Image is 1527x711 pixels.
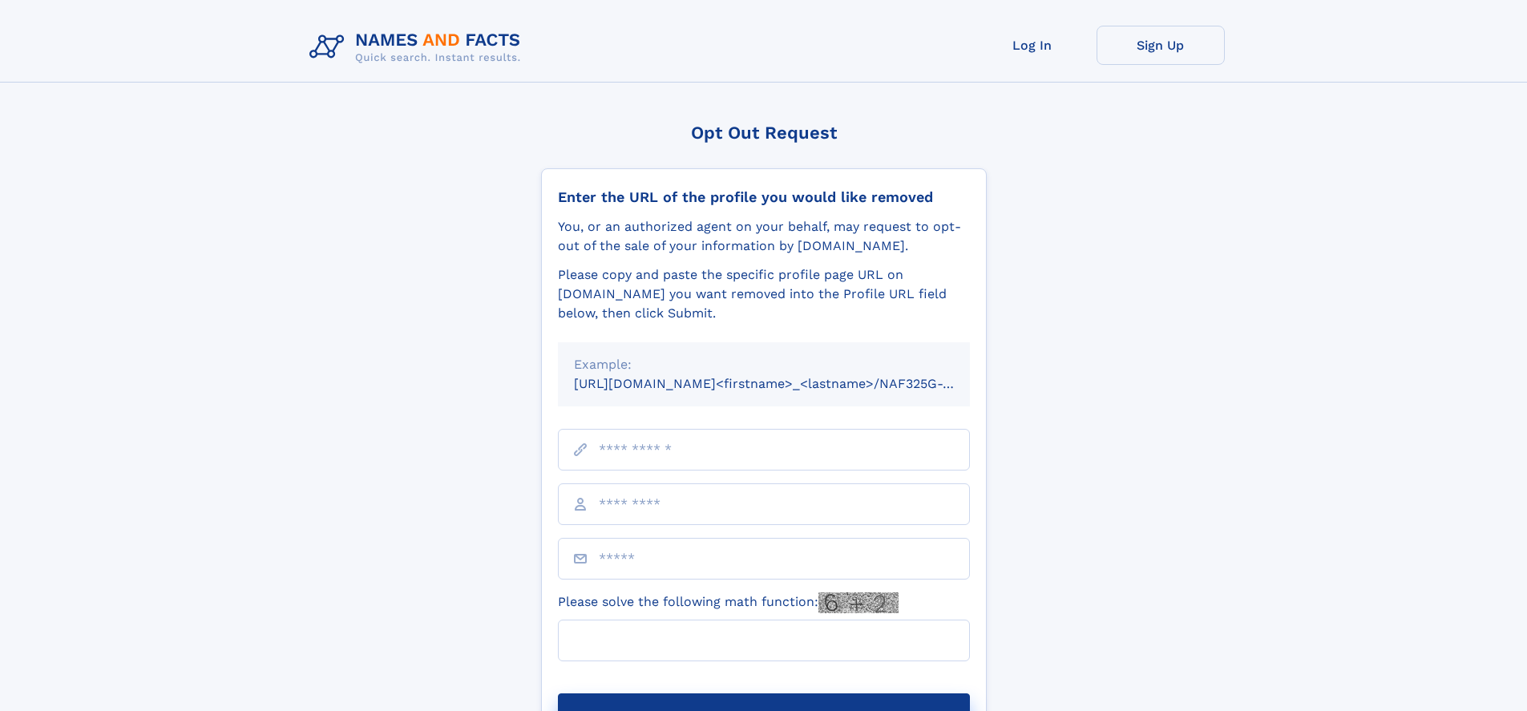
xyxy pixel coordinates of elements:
[1097,26,1225,65] a: Sign Up
[574,376,1000,391] small: [URL][DOMAIN_NAME]<firstname>_<lastname>/NAF325G-xxxxxxxx
[558,188,970,206] div: Enter the URL of the profile you would like removed
[558,265,970,323] div: Please copy and paste the specific profile page URL on [DOMAIN_NAME] you want removed into the Pr...
[558,592,899,613] label: Please solve the following math function:
[558,217,970,256] div: You, or an authorized agent on your behalf, may request to opt-out of the sale of your informatio...
[574,355,954,374] div: Example:
[541,123,987,143] div: Opt Out Request
[968,26,1097,65] a: Log In
[303,26,534,69] img: Logo Names and Facts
